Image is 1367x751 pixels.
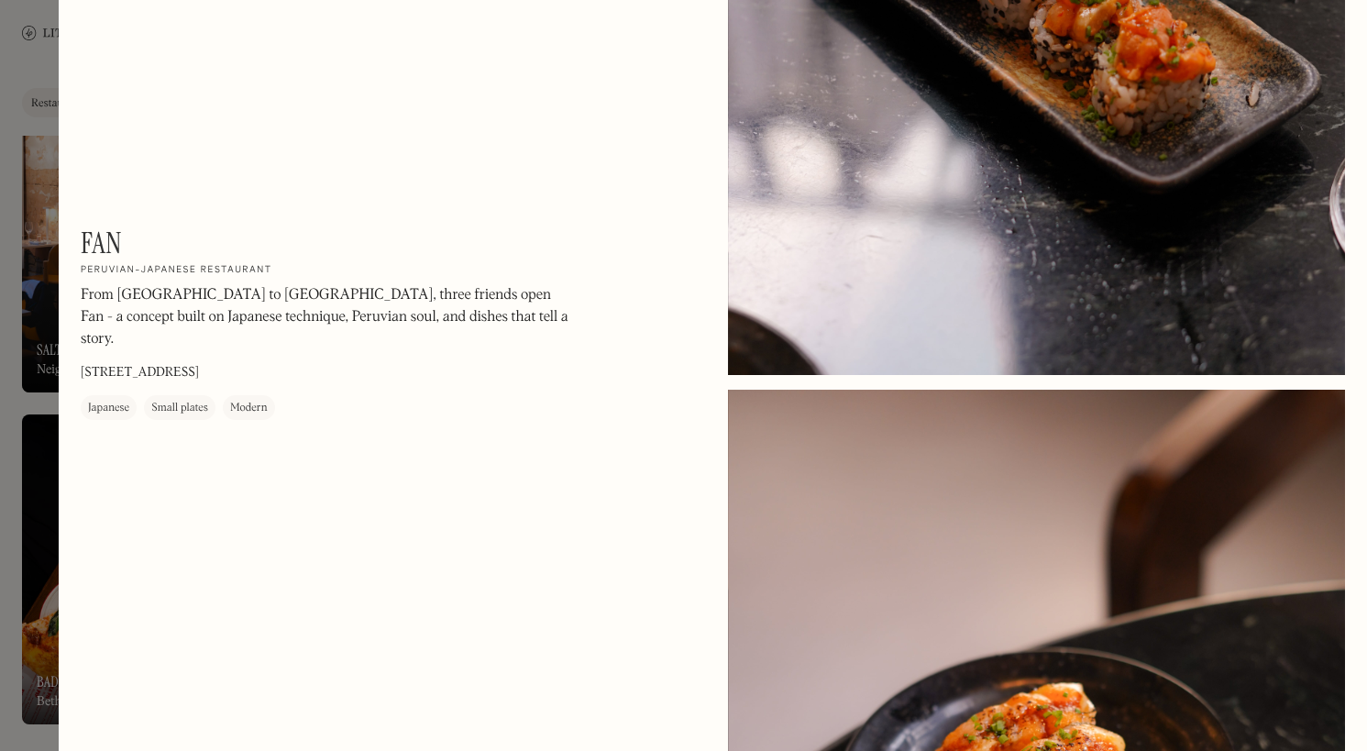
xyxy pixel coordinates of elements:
[81,363,199,382] p: [STREET_ADDRESS]
[88,399,129,417] div: Japanese
[151,399,208,417] div: Small plates
[230,399,268,417] div: Modern
[81,264,272,277] h2: Peruvian-Japanese restaurant
[81,226,122,260] h1: Fan
[81,284,576,350] p: From [GEOGRAPHIC_DATA] to [GEOGRAPHIC_DATA], three friends open Fan - a concept built on Japanese...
